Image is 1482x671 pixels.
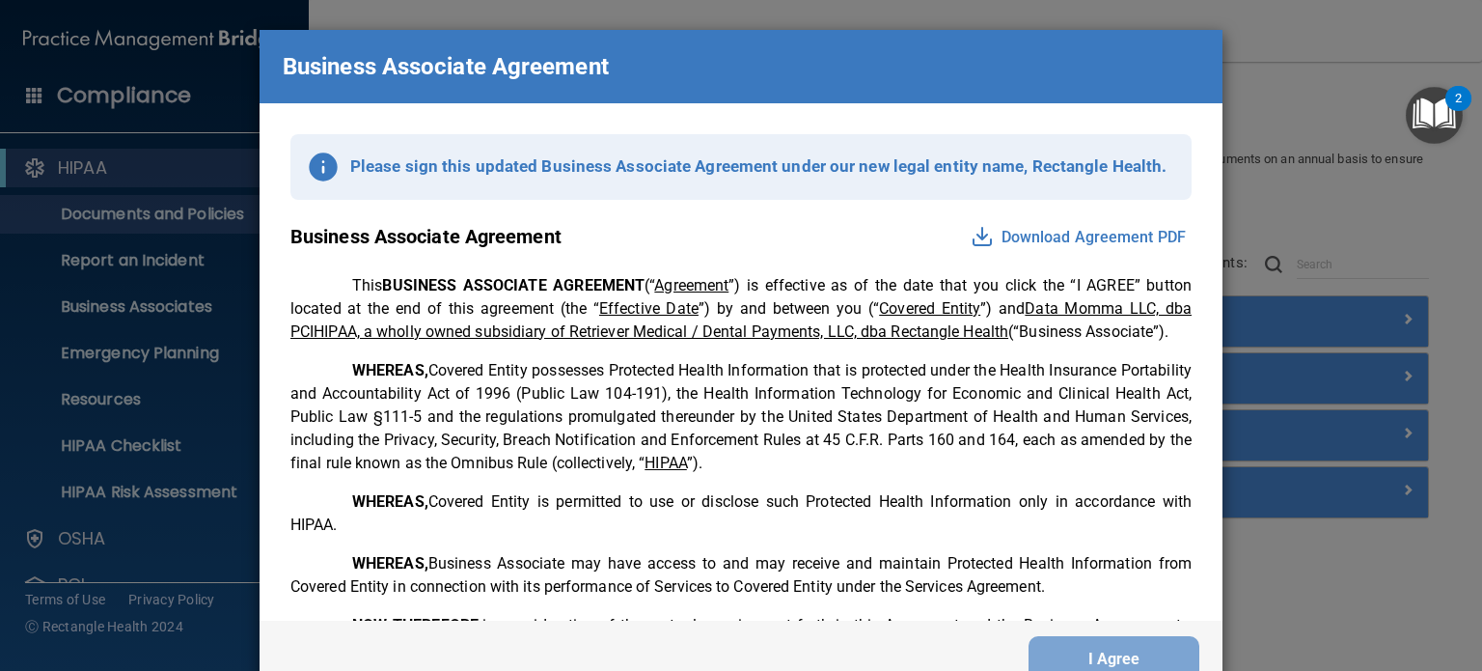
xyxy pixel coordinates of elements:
[290,490,1192,537] p: Covered Entity is permitted to use or disclose such Protected Health Information only in accordan...
[290,219,562,255] p: Business Associate Agreement
[290,552,1192,599] p: Business Associate may have access to and may receive and maintain Protected Health Information f...
[350,152,1166,182] p: Please sign this updated Business Associate Agreement under our new legal entity name, Rectangle ...
[1455,98,1462,124] div: 2
[290,359,1192,475] p: Covered Entity possesses Protected Health Information that is protected under the Health Insuranc...
[1149,535,1459,611] iframe: Drift Widget Chat Controller
[352,554,428,573] span: WHEREAS,
[599,299,699,318] u: Effective Date
[1406,87,1463,144] button: Open Resource Center, 2 new notifications
[879,299,980,318] u: Covered Entity
[352,361,428,379] span: WHEREAS,
[352,616,482,634] span: NOW THEREFORE,
[283,45,609,88] p: Business Associate Agreement
[965,222,1192,253] button: Download Agreement PDF
[290,299,1192,341] u: Data Momma LLC, dba PCIHIPAA, a wholly owned subsidiary of Retriever Medical / Dental Payments, L...
[645,454,687,472] u: HIPAA
[654,276,728,294] u: Agreement
[352,492,428,511] span: WHEREAS,
[290,274,1192,344] p: This (“ ”) is effective as of the date that you click the “I AGREE” button located at the end of ...
[382,276,645,294] span: BUSINESS ASSOCIATE AGREEMENT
